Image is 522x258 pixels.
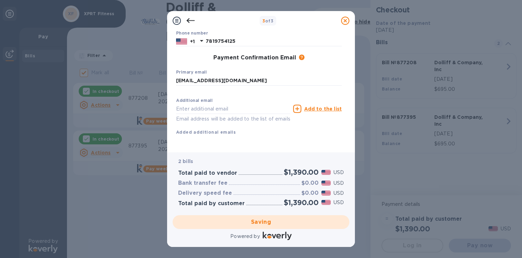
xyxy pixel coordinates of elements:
[263,232,292,240] img: Logo
[304,106,342,112] u: Add to the list
[321,200,331,205] img: USD
[262,18,274,23] b: of 3
[213,55,296,61] h3: Payment Confirmation Email
[321,181,331,185] img: USD
[178,159,193,164] b: 2 bills
[321,170,331,175] img: USD
[190,38,195,45] p: +1
[178,180,228,187] h3: Bank transfer fee
[301,190,319,197] h3: $0.00
[333,190,344,197] p: USD
[176,130,236,135] b: Added additional emails
[176,38,187,45] img: US
[333,169,344,176] p: USD
[262,18,265,23] span: 3
[333,180,344,187] p: USD
[176,70,207,75] label: Primary email
[176,99,213,103] label: Additional email
[176,75,342,86] input: Enter your primary email
[284,198,319,207] h2: $1,390.00
[176,31,208,35] label: Phone number
[178,190,232,197] h3: Delivery speed fee
[301,180,319,187] h3: $0.00
[176,115,290,123] p: Email address will be added to the list of emails
[321,191,331,195] img: USD
[178,200,245,207] h3: Total paid by customer
[284,168,319,176] h2: $1,390.00
[178,170,237,176] h3: Total paid to vendor
[176,104,290,114] input: Enter additional email
[206,36,342,47] input: Enter your phone number
[230,233,260,240] p: Powered by
[333,199,344,206] p: USD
